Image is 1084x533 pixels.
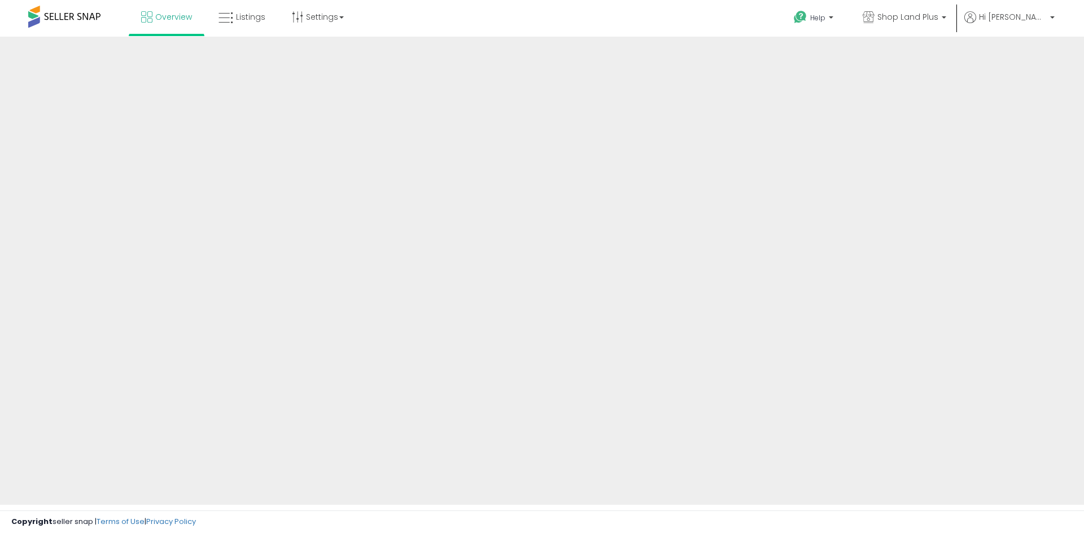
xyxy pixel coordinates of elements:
span: Shop Land Plus [877,11,938,23]
a: Hi [PERSON_NAME] [964,11,1055,37]
a: Help [785,2,845,37]
i: Get Help [793,10,807,24]
span: Help [810,13,825,23]
span: Listings [236,11,265,23]
span: Hi [PERSON_NAME] [979,11,1047,23]
span: Overview [155,11,192,23]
